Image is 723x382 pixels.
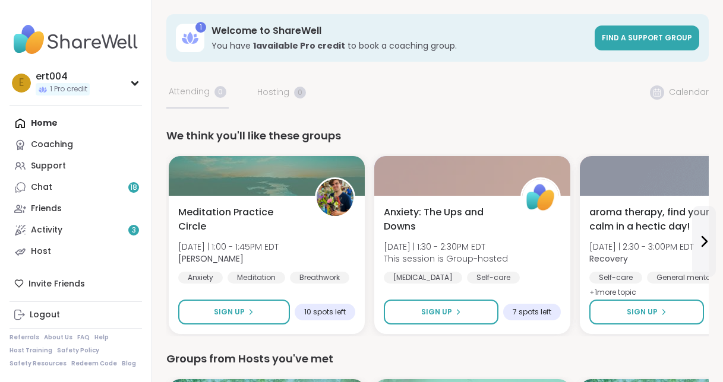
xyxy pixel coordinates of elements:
[317,179,353,216] img: Nicholas
[228,272,285,284] div: Meditation
[132,225,136,235] span: 3
[178,272,223,284] div: Anxiety
[130,183,137,193] span: 18
[10,155,142,177] a: Support
[36,70,90,83] div: ert004
[214,307,245,317] span: Sign Up
[467,272,520,284] div: Self-care
[211,40,588,52] h3: You have to book a coaching group.
[595,26,699,50] a: Find a support group
[513,307,551,317] span: 7 spots left
[31,160,66,172] div: Support
[57,346,99,355] a: Safety Policy
[290,272,349,284] div: Breathwork
[10,241,142,262] a: Host
[522,179,559,216] img: ShareWell
[10,333,39,342] a: Referrals
[178,300,290,324] button: Sign Up
[421,307,452,317] span: Sign Up
[31,203,62,215] div: Friends
[589,272,642,284] div: Self-care
[589,241,694,253] span: [DATE] | 2:30 - 3:00PM EDT
[10,273,142,294] div: Invite Friends
[384,253,508,265] span: This session is Group-hosted
[384,272,462,284] div: [MEDICAL_DATA]
[304,307,346,317] span: 10 spots left
[384,300,498,324] button: Sign Up
[19,75,24,91] span: e
[253,40,345,52] b: 1 available Pro credit
[10,346,52,355] a: Host Training
[31,246,51,257] div: Host
[31,182,52,193] div: Chat
[10,359,67,368] a: Safety Resources
[122,359,136,368] a: Blog
[31,224,62,236] div: Activity
[77,333,90,342] a: FAQ
[627,307,658,317] span: Sign Up
[44,333,72,342] a: About Us
[10,219,142,241] a: Activity3
[31,139,73,151] div: Coaching
[589,300,704,324] button: Sign Up
[10,304,142,326] a: Logout
[10,198,142,219] a: Friends
[166,128,709,144] div: We think you'll like these groups
[10,177,142,198] a: Chat18
[211,24,588,37] h3: Welcome to ShareWell
[589,253,628,265] b: Recovery
[195,22,206,33] div: 1
[589,205,713,234] span: aroma therapy, find your calm in a hectic day!
[384,241,508,253] span: [DATE] | 1:30 - 2:30PM EDT
[30,309,60,321] div: Logout
[178,205,302,234] span: Meditation Practice Circle
[384,205,507,234] span: Anxiety: The Ups and Downs
[166,351,709,367] div: Groups from Hosts you've met
[178,253,244,265] b: [PERSON_NAME]
[602,33,692,43] span: Find a support group
[178,241,279,253] span: [DATE] | 1:00 - 1:45PM EDT
[10,19,142,61] img: ShareWell Nav Logo
[71,359,117,368] a: Redeem Code
[50,84,87,94] span: 1 Pro credit
[94,333,109,342] a: Help
[10,134,142,155] a: Coaching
